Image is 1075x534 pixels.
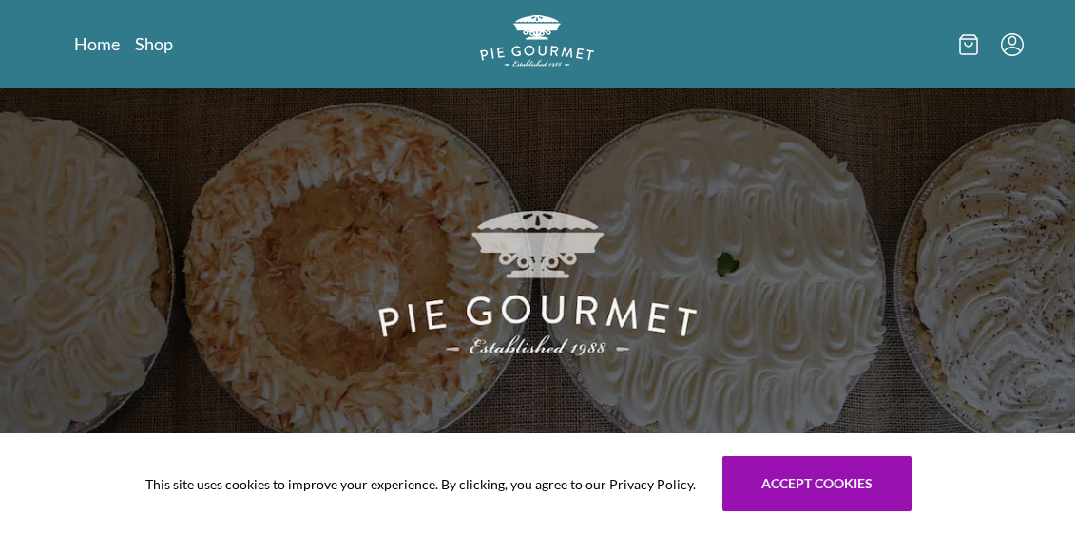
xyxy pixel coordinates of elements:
button: Accept cookies [722,456,912,511]
a: Home [74,32,120,55]
a: Shop [135,32,173,55]
a: Logo [480,15,594,73]
span: This site uses cookies to improve your experience. By clicking, you agree to our Privacy Policy. [145,474,696,494]
img: logo [480,15,594,67]
button: Menu [1001,33,1024,56]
